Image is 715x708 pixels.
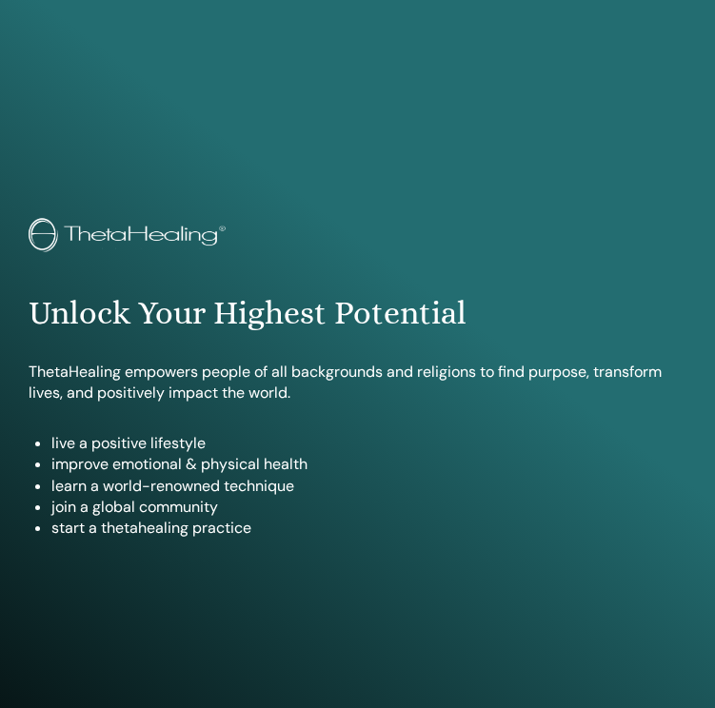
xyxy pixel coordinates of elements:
[51,454,686,475] li: improve emotional & physical health
[51,497,686,518] li: join a global community
[51,518,686,539] li: start a thetahealing practice
[29,362,686,404] p: ThetaHealing empowers people of all backgrounds and religions to find purpose, transform lives, a...
[51,433,686,454] li: live a positive lifestyle
[29,294,686,333] h1: Unlock Your Highest Potential
[51,476,686,497] li: learn a world-renowned technique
